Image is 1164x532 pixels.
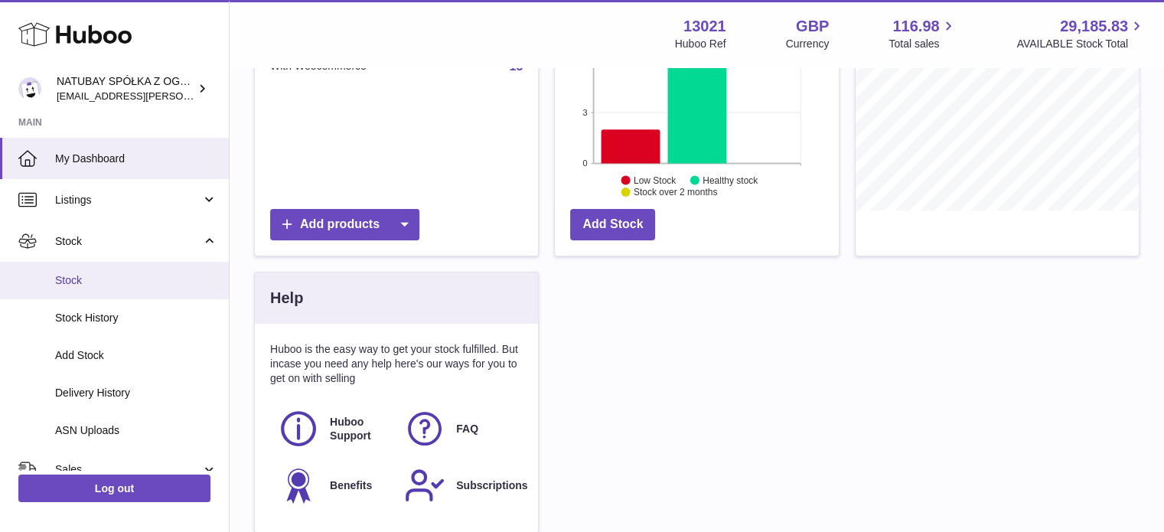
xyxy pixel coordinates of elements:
[55,311,217,325] span: Stock History
[888,37,957,51] span: Total sales
[57,90,307,102] span: [EMAIL_ADDRESS][PERSON_NAME][DOMAIN_NAME]
[570,209,655,240] a: Add Stock
[703,175,758,185] text: Healthy stock
[786,37,830,51] div: Currency
[1016,37,1146,51] span: AVAILABLE Stock Total
[55,386,217,400] span: Delivery History
[55,348,217,363] span: Add Stock
[278,465,389,506] a: Benefits
[796,16,829,37] strong: GBP
[634,175,677,185] text: Low Stock
[270,288,303,308] h3: Help
[1060,16,1128,37] span: 29,185.83
[55,193,201,207] span: Listings
[330,478,372,493] span: Benefits
[634,187,717,197] text: Stock over 2 months
[57,74,194,103] div: NATUBAY SPÓŁKA Z OGRANICZONĄ ODPOWIEDZIALNOŚCIĄ
[456,478,527,493] span: Subscriptions
[330,415,387,444] span: Huboo Support
[583,158,588,168] text: 0
[55,462,201,477] span: Sales
[888,16,957,51] a: 116.98 Total sales
[18,475,210,502] a: Log out
[55,152,217,166] span: My Dashboard
[270,342,523,386] p: Huboo is the easy way to get your stock fulfilled. But incase you need any help here's our ways f...
[510,60,523,73] a: 13
[18,77,41,100] img: kacper.antkowski@natubay.pl
[55,234,201,249] span: Stock
[1016,16,1146,51] a: 29,185.83 AVAILABLE Stock Total
[270,209,419,240] a: Add products
[456,422,478,436] span: FAQ
[55,423,217,438] span: ASN Uploads
[675,37,726,51] div: Huboo Ref
[404,465,515,506] a: Subscriptions
[892,16,939,37] span: 116.98
[278,408,389,449] a: Huboo Support
[683,16,726,37] strong: 13021
[583,107,588,116] text: 3
[55,273,217,288] span: Stock
[404,408,515,449] a: FAQ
